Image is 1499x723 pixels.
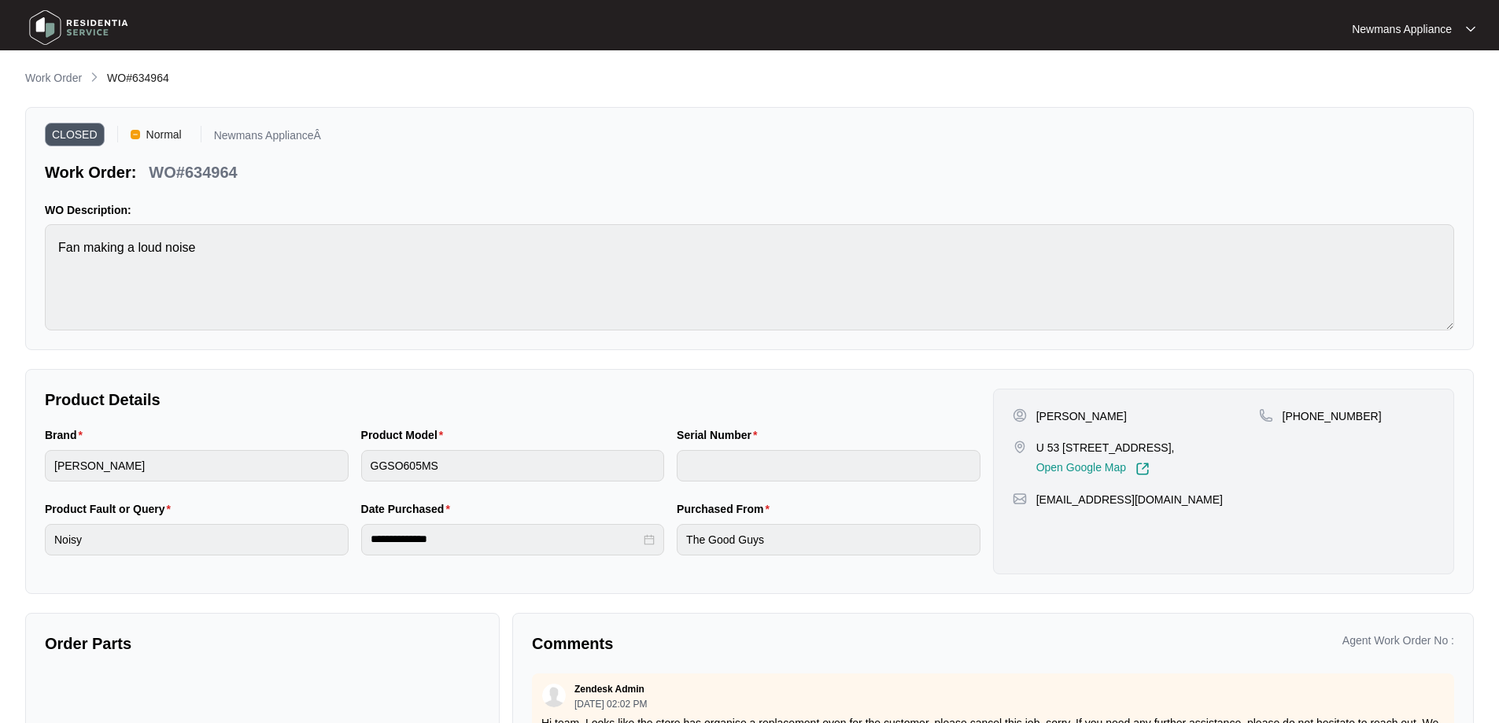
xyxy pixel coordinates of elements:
label: Brand [45,427,89,443]
p: [PERSON_NAME] [1036,408,1127,424]
img: chevron-right [88,71,101,83]
a: Open Google Map [1036,462,1150,476]
img: dropdown arrow [1466,25,1475,33]
p: [EMAIL_ADDRESS][DOMAIN_NAME] [1036,492,1223,507]
span: CLOSED [45,123,105,146]
img: residentia service logo [24,4,134,51]
a: Work Order [22,70,85,87]
img: map-pin [1013,492,1027,506]
img: Vercel Logo [131,130,140,139]
p: Work Order [25,70,82,86]
p: Zendesk Admin [574,683,644,695]
p: [PHONE_NUMBER] [1283,408,1382,424]
span: Normal [140,123,188,146]
span: WO#634964 [107,72,169,84]
label: Purchased From [677,501,776,517]
input: Brand [45,450,349,481]
input: Serial Number [677,450,980,481]
p: Product Details [45,389,980,411]
p: Work Order: [45,161,136,183]
label: Date Purchased [361,501,456,517]
img: Link-External [1135,462,1150,476]
p: Newmans Appliance [1352,21,1452,37]
label: Product Model [361,427,450,443]
label: Product Fault or Query [45,501,177,517]
p: U 53 [STREET_ADDRESS], [1036,440,1175,456]
textarea: Fan making a loud noise [45,224,1454,330]
img: user-pin [1013,408,1027,422]
input: Product Model [361,450,665,481]
p: Newmans ApplianceÂ [214,130,321,146]
p: WO#634964 [149,161,237,183]
input: Purchased From [677,524,980,555]
p: Order Parts [45,633,480,655]
img: map-pin [1259,408,1273,422]
p: [DATE] 02:02 PM [574,699,647,709]
p: WO Description: [45,202,1454,218]
input: Date Purchased [371,531,641,548]
p: Agent Work Order No : [1342,633,1454,648]
input: Product Fault or Query [45,524,349,555]
img: map-pin [1013,440,1027,454]
p: Comments [532,633,982,655]
label: Serial Number [677,427,763,443]
img: user.svg [542,684,566,707]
